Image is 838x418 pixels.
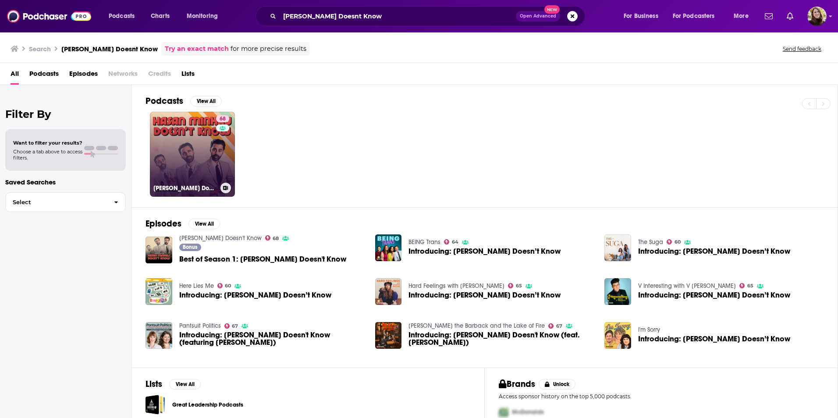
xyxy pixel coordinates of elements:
[673,10,715,22] span: For Podcasters
[181,9,229,23] button: open menu
[604,278,631,305] img: Introducing: Hasan Minhaj Doesn’t Know
[638,335,790,343] a: Introducing: Hasan Minhaj Doesn’t Know
[179,322,221,329] a: Pantsuit Politics
[408,248,561,255] a: Introducing: Hasan Minhaj Doesn’t Know
[265,235,279,241] a: 68
[181,67,195,85] a: Lists
[146,379,201,390] a: ListsView All
[146,278,172,305] img: Introducing: Hasan Minhaj Doesn’t Know
[638,248,790,255] span: Introducing: [PERSON_NAME] Doesn’t Know
[638,291,790,299] a: Introducing: Hasan Minhaj Doesn’t Know
[408,291,561,299] a: Introducing: Hasan Minhaj Doesn’t Know
[146,237,172,263] img: Best of Season 1: Hasan Minhaj Doesn't Know
[187,10,218,22] span: Monitoring
[146,322,172,349] img: Introducing: Hasan Minhaj Doesn't Know (featuring Ronan Farrow)
[231,44,306,54] span: for more precise results
[807,7,827,26] span: Logged in as katiefuchs
[29,67,59,85] a: Podcasts
[109,10,135,22] span: Podcasts
[638,291,790,299] span: Introducing: [PERSON_NAME] Doesn’t Know
[747,284,753,288] span: 65
[807,7,827,26] button: Show profile menu
[165,44,229,54] a: Try an exact match
[638,248,790,255] a: Introducing: Hasan Minhaj Doesn’t Know
[408,282,504,290] a: Hard Feelings with Jennette McCurdy
[7,8,91,25] img: Podchaser - Follow, Share and Rate Podcasts
[179,331,365,346] span: Introducing: [PERSON_NAME] Doesn't Know (featuring [PERSON_NAME])
[761,9,776,24] a: Show notifications dropdown
[408,238,440,246] a: BEING Trans
[146,218,220,229] a: EpisodesView All
[375,322,402,349] a: Introducing: Hasan Minhaj Doesn't Know (feat. Rainn Wilson)
[667,239,681,244] a: 60
[13,149,82,161] span: Choose a tab above to access filters.
[408,248,561,255] span: Introducing: [PERSON_NAME] Doesn’t Know
[146,379,162,390] h2: Lists
[548,323,562,329] a: 67
[145,9,175,23] a: Charts
[220,115,226,124] span: 68
[6,199,107,205] span: Select
[103,9,146,23] button: open menu
[179,234,262,242] a: Hasan Minhaj Doesn't Know
[179,291,331,299] span: Introducing: [PERSON_NAME] Doesn’t Know
[146,395,165,414] a: Great Leadership Podcasts
[499,379,535,390] h2: Brands
[408,331,594,346] a: Introducing: Hasan Minhaj Doesn't Know (feat. Rainn Wilson)
[728,9,760,23] button: open menu
[604,322,631,349] a: Introducing: Hasan Minhaj Doesn’t Know
[216,115,229,122] a: 68
[544,5,560,14] span: New
[638,238,663,246] a: The Suga
[556,324,562,328] span: 67
[179,291,331,299] a: Introducing: Hasan Minhaj Doesn’t Know
[190,96,222,106] button: View All
[375,234,402,261] img: Introducing: Hasan Minhaj Doesn’t Know
[520,14,556,18] span: Open Advanced
[169,379,201,390] button: View All
[179,255,346,263] span: Best of Season 1: [PERSON_NAME] Doesn't Know
[232,324,238,328] span: 67
[153,184,217,192] h3: [PERSON_NAME] Doesn't Know
[408,331,594,346] span: Introducing: [PERSON_NAME] Doesn't Know (feat. [PERSON_NAME])
[61,45,158,53] h3: [PERSON_NAME] Doesnt Know
[188,219,220,229] button: View All
[516,284,522,288] span: 65
[29,45,51,53] h3: Search
[408,322,545,329] a: Hildy the Barback and the Lake of Fire
[780,45,824,53] button: Send feedback
[444,239,458,244] a: 64
[499,393,824,400] p: Access sponsor history on the top 5,000 podcasts.
[179,331,365,346] a: Introducing: Hasan Minhaj Doesn't Know (featuring Ronan Farrow)
[5,178,126,186] p: Saved Searches
[11,67,19,85] a: All
[638,335,790,343] span: Introducing: [PERSON_NAME] Doesn’t Know
[452,240,458,244] span: 64
[69,67,98,85] a: Episodes
[224,323,238,329] a: 67
[172,400,243,410] a: Great Leadership Podcasts
[179,282,214,290] a: Here Lies Me
[807,7,827,26] img: User Profile
[280,9,516,23] input: Search podcasts, credits, & more...
[638,326,660,333] a: I'm Sorry
[604,234,631,261] img: Introducing: Hasan Minhaj Doesn’t Know
[148,67,171,85] span: Credits
[264,6,593,26] div: Search podcasts, credits, & more...
[146,218,181,229] h2: Episodes
[13,140,82,146] span: Want to filter your results?
[375,278,402,305] a: Introducing: Hasan Minhaj Doesn’t Know
[516,11,560,21] button: Open AdvancedNew
[408,291,561,299] span: Introducing: [PERSON_NAME] Doesn’t Know
[179,255,346,263] a: Best of Season 1: Hasan Minhaj Doesn't Know
[675,240,681,244] span: 60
